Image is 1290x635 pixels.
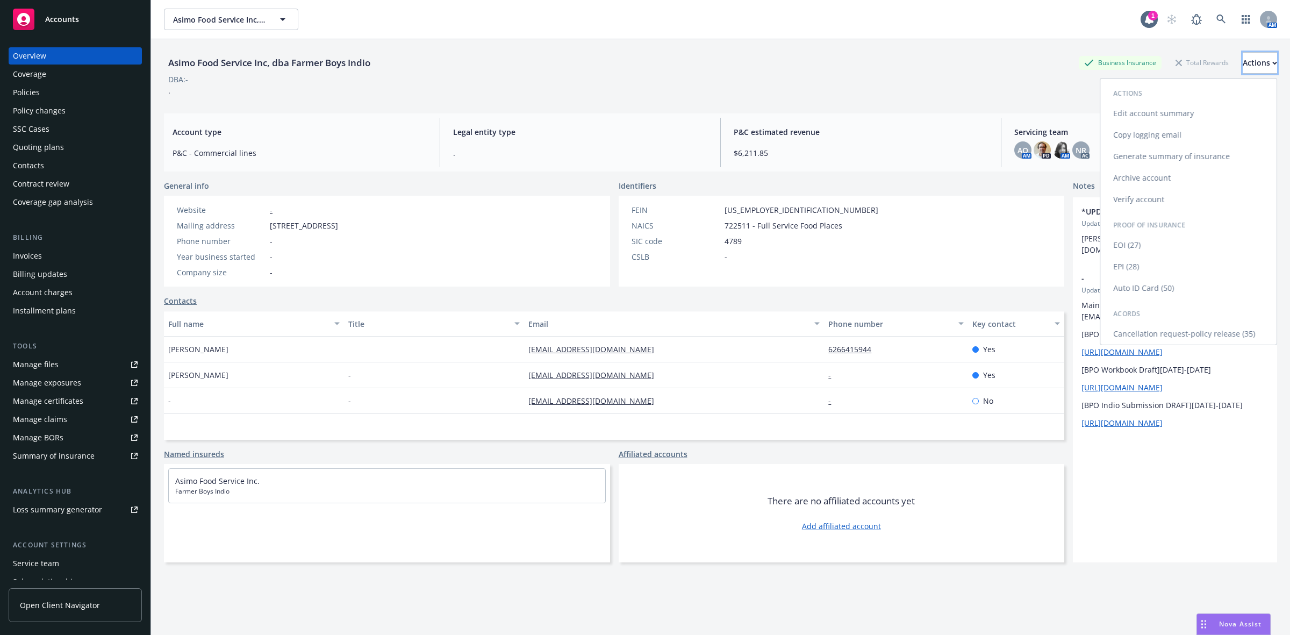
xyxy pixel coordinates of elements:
[1073,197,1277,264] div: *UPDATED EMAIL*Updatedby [PERSON_NAME] on [DATE] 11:00 AM[PERSON_NAME] - [EMAIL_ADDRESS][DOMAIN_N...
[13,374,81,391] div: Manage exposures
[173,14,266,25] span: Asimo Food Service Inc, dba Farmer Boys Indio
[9,411,142,428] a: Manage claims
[1100,256,1277,277] a: EPI (28)
[177,220,266,231] div: Mailing address
[1081,382,1163,393] a: [URL][DOMAIN_NAME]
[13,356,59,373] div: Manage files
[9,429,142,446] a: Manage BORs
[1014,126,1268,138] span: Servicing team
[9,175,142,192] a: Contract review
[1100,167,1277,189] a: Archive account
[164,180,209,191] span: General info
[270,205,273,215] a: -
[1081,347,1163,357] a: [URL][DOMAIN_NAME]
[13,284,73,301] div: Account charges
[734,126,988,138] span: P&C estimated revenue
[725,220,842,231] span: 722511 - Full Service Food Places
[619,180,656,191] span: Identifiers
[13,393,83,410] div: Manage certificates
[173,147,427,159] span: P&C - Commercial lines
[972,318,1048,330] div: Key contact
[1073,180,1095,193] span: Notes
[9,555,142,572] a: Service team
[1073,264,1277,437] div: -Updatedby [PERSON_NAME] on [DATE] 11:30 AMMain Contact is [PERSON_NAME] at [EMAIL_ADDRESS][DOMAI...
[1196,613,1271,635] button: Nova Assist
[13,120,49,138] div: SSC Cases
[164,56,375,70] div: Asimo Food Service Inc, dba Farmer Boys Indio
[175,476,260,486] a: Asimo Food Service Inc.
[348,369,351,381] span: -
[1161,9,1182,30] a: Start snowing
[9,501,142,518] a: Loss summary generator
[9,393,142,410] a: Manage certificates
[1076,145,1086,156] span: NR
[1081,364,1268,375] p: [BPO Workbook Draft][DATE]-[DATE]
[1100,189,1277,210] a: Verify account
[1210,9,1232,30] a: Search
[983,344,995,355] span: Yes
[13,429,63,446] div: Manage BORs
[632,220,720,231] div: NAICS
[9,374,142,391] a: Manage exposures
[802,520,881,532] a: Add affiliated account
[20,600,100,611] span: Open Client Navigator
[13,139,64,156] div: Quoting plans
[1081,286,1268,295] span: Updated by [PERSON_NAME] on [DATE] 11:30 AM
[164,295,197,306] a: Contacts
[1186,9,1207,30] a: Report a Bug
[9,266,142,283] a: Billing updates
[1081,329,1268,340] p: [BPO Workbook DRAFT]
[168,74,188,85] div: DBA: -
[725,204,878,216] span: [US_EMPLOYER_IDENTIFICATION_NUMBER]
[1100,323,1277,345] a: Cancellation request-policy release (35)
[9,573,142,590] a: Sales relationships
[168,369,228,381] span: [PERSON_NAME]
[13,573,81,590] div: Sales relationships
[344,311,524,337] button: Title
[1079,56,1162,69] div: Business Insurance
[164,311,344,337] button: Full name
[1081,219,1268,229] span: Updated by [PERSON_NAME] on [DATE] 11:00 AM
[9,284,142,301] a: Account charges
[828,344,880,354] a: 6266415944
[175,487,599,496] span: Farmer Boys Indio
[13,84,40,101] div: Policies
[632,236,720,247] div: SIC code
[348,318,508,330] div: Title
[1081,206,1241,217] span: *UPDATED EMAIL*
[528,396,663,406] a: [EMAIL_ADDRESS][DOMAIN_NAME]
[164,448,224,460] a: Named insureds
[1197,614,1210,634] div: Drag to move
[164,9,298,30] button: Asimo Food Service Inc, dba Farmer Boys Indio
[1081,233,1213,255] span: [PERSON_NAME] - [EMAIL_ADDRESS][DOMAIN_NAME]
[168,318,328,330] div: Full name
[968,311,1064,337] button: Key contact
[9,157,142,174] a: Contacts
[725,251,727,262] span: -
[528,318,808,330] div: Email
[9,447,142,465] a: Summary of insurance
[13,47,46,65] div: Overview
[9,66,142,83] a: Coverage
[1034,141,1051,159] img: photo
[828,396,840,406] a: -
[524,311,824,337] button: Email
[1081,418,1163,428] a: [URL][DOMAIN_NAME]
[1081,399,1268,411] p: [BPO Indio Submission DRAFT][DATE]-[DATE]
[9,139,142,156] a: Quoting plans
[1053,141,1070,159] img: photo
[13,194,93,211] div: Coverage gap analysis
[13,447,95,465] div: Summary of insurance
[983,369,995,381] span: Yes
[9,47,142,65] a: Overview
[1235,9,1257,30] a: Switch app
[619,448,687,460] a: Affiliated accounts
[9,486,142,497] div: Analytics hub
[168,344,228,355] span: [PERSON_NAME]
[9,540,142,551] div: Account settings
[1100,124,1277,146] a: Copy logging email
[983,395,993,406] span: No
[725,236,742,247] span: 4789
[734,147,988,159] span: $6,211.85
